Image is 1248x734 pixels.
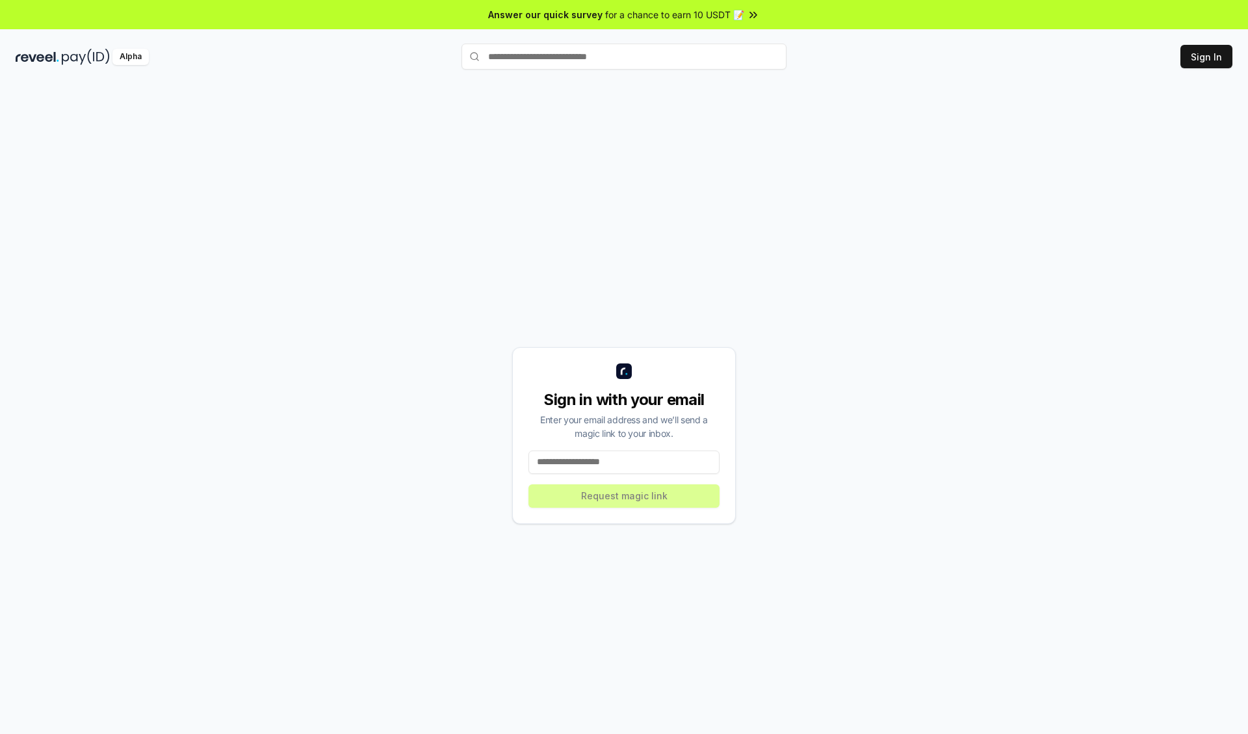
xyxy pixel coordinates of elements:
img: logo_small [616,363,632,379]
img: pay_id [62,49,110,65]
img: reveel_dark [16,49,59,65]
div: Alpha [112,49,149,65]
span: for a chance to earn 10 USDT 📝 [605,8,744,21]
button: Sign In [1180,45,1232,68]
div: Sign in with your email [528,389,720,410]
div: Enter your email address and we’ll send a magic link to your inbox. [528,413,720,440]
span: Answer our quick survey [488,8,603,21]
